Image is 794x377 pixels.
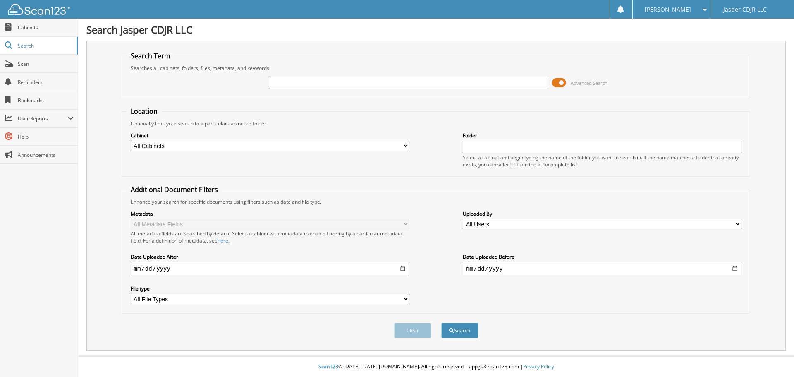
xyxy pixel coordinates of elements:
span: Scan [18,60,74,67]
span: Bookmarks [18,97,74,104]
button: Clear [394,323,431,338]
label: Cabinet [131,132,409,139]
span: Cabinets [18,24,74,31]
h1: Search Jasper CDJR LLC [86,23,786,36]
input: start [131,262,409,275]
span: User Reports [18,115,68,122]
label: File type [131,285,409,292]
input: end [463,262,741,275]
span: Help [18,133,74,140]
span: Reminders [18,79,74,86]
legend: Location [127,107,162,116]
legend: Additional Document Filters [127,185,222,194]
button: Search [441,323,478,338]
span: Scan123 [318,363,338,370]
a: Privacy Policy [523,363,554,370]
a: here [218,237,228,244]
label: Metadata [131,210,409,217]
span: Advanced Search [571,80,607,86]
label: Date Uploaded Before [463,253,741,260]
label: Uploaded By [463,210,741,217]
span: Jasper CDJR LLC [723,7,767,12]
div: © [DATE]-[DATE] [DOMAIN_NAME]. All rights reserved | appg03-scan123-com | [78,357,794,377]
div: Optionally limit your search to a particular cabinet or folder [127,120,746,127]
span: Announcements [18,151,74,158]
iframe: Chat Widget [753,337,794,377]
label: Date Uploaded After [131,253,409,260]
div: Enhance your search for specific documents using filters such as date and file type. [127,198,746,205]
legend: Search Term [127,51,175,60]
div: All metadata fields are searched by default. Select a cabinet with metadata to enable filtering b... [131,230,409,244]
img: scan123-logo-white.svg [8,4,70,15]
span: [PERSON_NAME] [645,7,691,12]
div: Searches all cabinets, folders, files, metadata, and keywords [127,65,746,72]
div: Select a cabinet and begin typing the name of the folder you want to search in. If the name match... [463,154,741,168]
label: Folder [463,132,741,139]
span: Search [18,42,72,49]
